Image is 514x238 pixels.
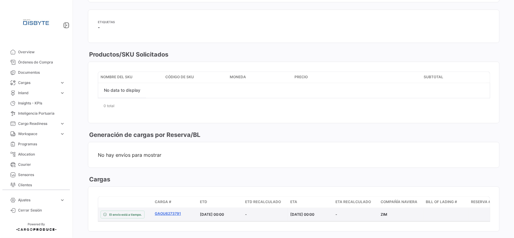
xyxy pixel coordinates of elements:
[471,199,491,205] span: Reserva #
[381,212,387,217] span: ZIM
[98,20,490,24] app-card-info-title: Etiquetas
[227,72,292,83] datatable-header-cell: Moneda
[245,212,247,217] span: -
[60,131,65,137] span: expand_more
[18,60,65,65] span: Órdenes de Compra
[5,47,67,57] a: Overview
[98,152,490,158] span: No hay envíos para mostrar
[152,197,198,208] datatable-header-cell: Carga #
[18,141,65,147] span: Programas
[18,100,65,106] span: Insights - KPIs
[88,131,200,139] h3: Generación de cargas por Reserva/BL
[378,197,423,208] datatable-header-cell: Compañía naviera
[200,199,207,205] span: ETD
[424,74,443,80] span: Subtotal
[98,24,100,30] span: -
[18,131,57,137] span: Workspace
[98,72,163,83] datatable-header-cell: Nombre del SKU
[21,7,51,37] img: Logo+disbyte.jpeg
[290,212,314,217] span: [DATE] 00:00
[60,121,65,126] span: expand_more
[230,74,246,80] span: Moneda
[88,175,110,184] h3: Cargas
[155,211,195,216] a: GAOU6273791
[18,208,65,213] span: Cerrar Sesión
[18,90,57,96] span: Inland
[5,108,67,119] a: Inteligencia Portuaria
[18,162,65,167] span: Courier
[290,199,297,205] span: ETA
[5,67,67,78] a: Documentos
[18,182,65,188] span: Clientes
[88,50,168,59] h3: Productos/SKU Solicitados
[5,57,67,67] a: Órdenes de Compra
[101,74,132,80] span: Nombre del SKU
[5,98,67,108] a: Insights - KPIs
[469,197,514,208] datatable-header-cell: Reserva #
[200,212,224,217] span: [DATE] 00:00
[288,197,333,208] datatable-header-cell: ETA
[98,83,146,98] div: No data to display
[163,72,228,83] datatable-header-cell: Código de SKU
[18,80,57,85] span: Cargas
[335,212,337,217] span: -
[18,172,65,178] span: Sensores
[18,49,65,55] span: Overview
[18,70,65,75] span: Documentos
[335,199,371,205] span: ETA Recalculado
[381,199,417,205] span: Compañía naviera
[109,212,142,217] span: El envío está a tiempo.
[294,74,308,80] span: Precio
[18,121,57,126] span: Cargo Readiness
[245,199,281,205] span: ETD Recalculado
[155,199,171,205] span: Carga #
[333,197,378,208] datatable-header-cell: ETA Recalculado
[423,197,469,208] datatable-header-cell: Bill of Lading #
[5,159,67,170] a: Courier
[18,111,65,116] span: Inteligencia Portuaria
[18,197,57,203] span: Ajustes
[426,199,457,205] span: Bill of Lading #
[18,152,65,157] span: Allocation
[5,139,67,149] a: Programas
[60,90,65,96] span: expand_more
[98,98,490,113] div: 0 total
[5,180,67,190] a: Clientes
[60,80,65,85] span: expand_more
[5,170,67,180] a: Sensores
[5,149,67,159] a: Allocation
[165,74,194,80] span: Código de SKU
[243,197,288,208] datatable-header-cell: ETD Recalculado
[60,197,65,203] span: expand_more
[198,197,243,208] datatable-header-cell: ETD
